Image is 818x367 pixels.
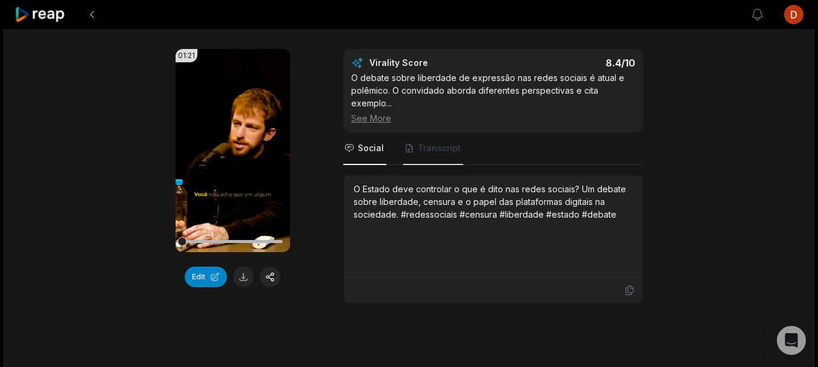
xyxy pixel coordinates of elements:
button: Edit [185,267,227,287]
div: Open Intercom Messenger [777,326,806,355]
div: O debate sobre liberdade de expressão nas redes sociais é atual e polêmico. O convidado aborda di... [351,71,635,125]
div: See More [351,112,635,125]
video: Your browser does not support mp4 format. [176,49,290,252]
span: Social [358,142,384,154]
span: Transcript [418,142,461,154]
div: Virality Score [369,57,500,69]
div: 8.4 /10 [505,57,635,69]
nav: Tabs [343,132,643,165]
div: O Estado deve controlar o que é dito nas redes sociais? Um debate sobre liberdade, censura e o pa... [354,183,633,221]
